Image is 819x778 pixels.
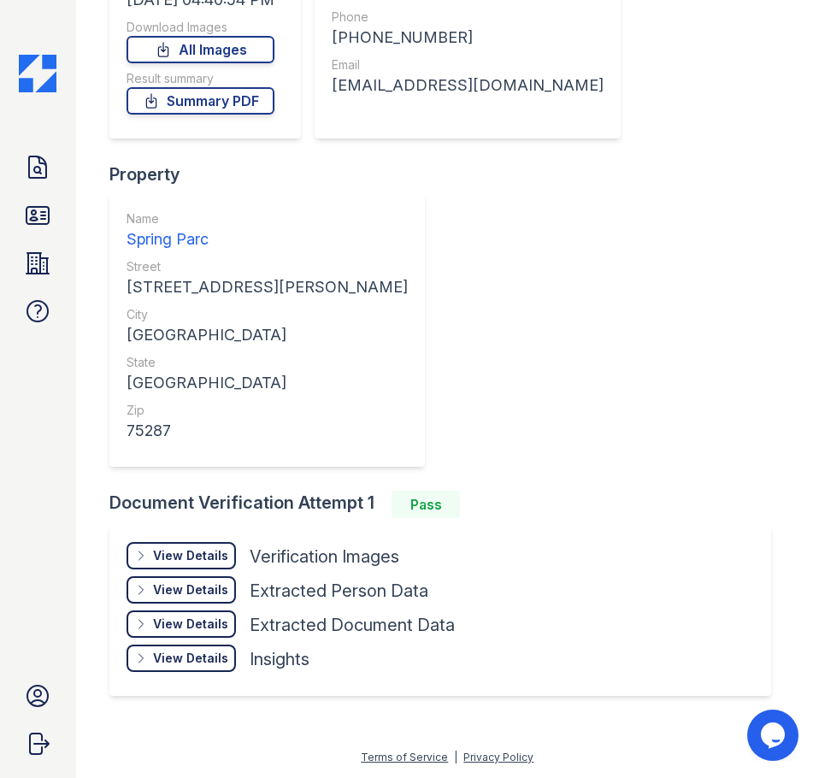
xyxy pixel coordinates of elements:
div: Extracted Document Data [250,613,455,637]
div: Zip [127,402,408,419]
div: [GEOGRAPHIC_DATA] [127,323,408,347]
a: Name Spring Parc [127,210,408,251]
div: View Details [153,547,228,564]
div: 75287 [127,419,408,443]
div: View Details [153,616,228,633]
iframe: chat widget [747,710,802,761]
a: All Images [127,36,274,63]
div: Property [109,162,439,186]
div: Download Images [127,19,274,36]
div: [EMAIL_ADDRESS][DOMAIN_NAME] [332,74,604,97]
a: Terms of Service [361,751,448,763]
div: [STREET_ADDRESS][PERSON_NAME] [127,275,408,299]
div: Extracted Person Data [250,579,428,603]
div: City [127,306,408,323]
div: Spring Parc [127,227,408,251]
img: CE_Icon_Blue-c292c112584629df590d857e76928e9f676e5b41ef8f769ba2f05ee15b207248.png [19,55,56,92]
div: Street [127,258,408,275]
div: Phone [332,9,604,26]
div: State [127,354,408,371]
div: Result summary [127,70,274,87]
div: Verification Images [250,545,399,569]
div: View Details [153,581,228,598]
div: | [454,751,457,763]
div: View Details [153,650,228,667]
a: Privacy Policy [463,751,533,763]
div: Pass [392,491,460,518]
div: Name [127,210,408,227]
div: [PHONE_NUMBER] [332,26,604,50]
div: Insights [250,647,309,671]
div: Email [332,56,604,74]
div: Document Verification Attempt 1 [109,491,785,518]
a: Summary PDF [127,87,274,115]
div: [GEOGRAPHIC_DATA] [127,371,408,395]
